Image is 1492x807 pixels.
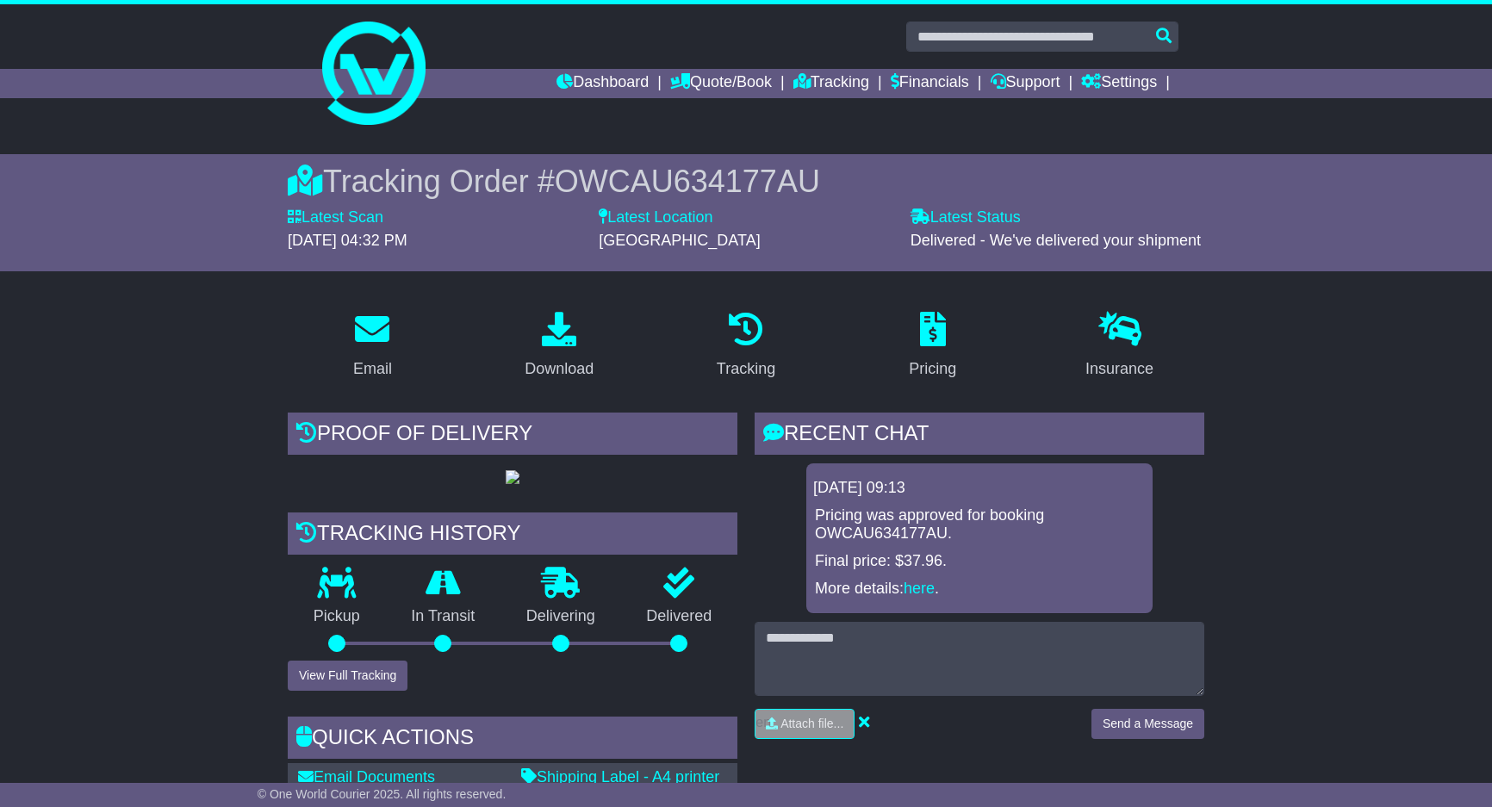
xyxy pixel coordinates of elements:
[288,607,386,626] p: Pickup
[288,413,737,459] div: Proof of Delivery
[500,607,621,626] p: Delivering
[621,607,738,626] p: Delivered
[298,768,435,785] a: Email Documents
[904,580,935,597] a: here
[991,69,1060,98] a: Support
[1085,357,1153,381] div: Insurance
[717,357,775,381] div: Tracking
[898,306,967,387] a: Pricing
[556,69,649,98] a: Dashboard
[911,232,1201,249] span: Delivered - We've delivered your shipment
[1074,306,1165,387] a: Insurance
[555,164,820,199] span: OWCAU634177AU
[670,69,772,98] a: Quote/Book
[815,552,1144,571] p: Final price: $37.96.
[521,768,719,785] a: Shipping Label - A4 printer
[288,512,737,559] div: Tracking history
[599,208,712,227] label: Latest Location
[755,413,1204,459] div: RECENT CHAT
[813,479,1146,498] div: [DATE] 09:13
[706,306,786,387] a: Tracking
[909,357,956,381] div: Pricing
[599,232,760,249] span: [GEOGRAPHIC_DATA]
[911,208,1021,227] label: Latest Status
[815,580,1144,599] p: More details: .
[288,163,1204,200] div: Tracking Order #
[815,506,1144,543] p: Pricing was approved for booking OWCAU634177AU.
[288,661,407,691] button: View Full Tracking
[1091,709,1204,739] button: Send a Message
[353,357,392,381] div: Email
[288,208,383,227] label: Latest Scan
[386,607,501,626] p: In Transit
[342,306,403,387] a: Email
[1081,69,1157,98] a: Settings
[793,69,869,98] a: Tracking
[525,357,594,381] div: Download
[288,232,407,249] span: [DATE] 04:32 PM
[891,69,969,98] a: Financials
[513,306,605,387] a: Download
[258,787,507,801] span: © One World Courier 2025. All rights reserved.
[506,470,519,484] img: GetPodImage
[288,717,737,763] div: Quick Actions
